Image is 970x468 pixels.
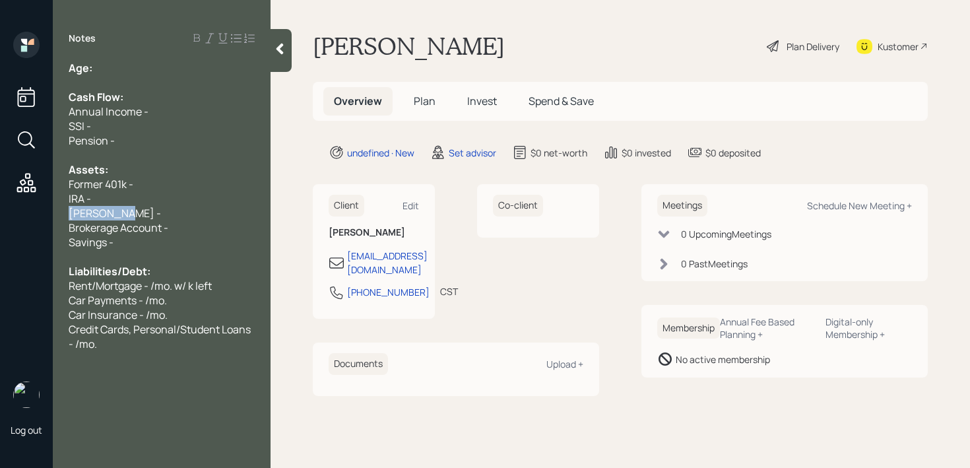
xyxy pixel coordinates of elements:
[676,352,770,366] div: No active membership
[69,279,212,293] span: Rent/Mortgage - /mo. w/ k left
[69,220,168,235] span: Brokerage Account -
[69,104,148,119] span: Annual Income -
[69,264,150,279] span: Liabilities/Debt:
[69,133,115,148] span: Pension -
[681,227,771,241] div: 0 Upcoming Meeting s
[69,235,113,250] span: Savings -
[313,32,505,61] h1: [PERSON_NAME]
[69,206,161,220] span: [PERSON_NAME] -
[11,424,42,436] div: Log out
[69,162,108,177] span: Assets:
[329,195,364,217] h6: Client
[681,257,748,271] div: 0 Past Meeting s
[334,94,382,108] span: Overview
[69,61,92,75] span: Age:
[69,308,168,322] span: Car Insurance - /mo.
[807,199,912,212] div: Schedule New Meeting +
[69,293,167,308] span: Car Payments - /mo.
[414,94,436,108] span: Plan
[657,195,707,217] h6: Meetings
[622,146,671,160] div: $0 invested
[69,32,96,45] label: Notes
[440,284,458,298] div: CST
[705,146,761,160] div: $0 deposited
[69,90,123,104] span: Cash Flow:
[69,119,91,133] span: SSI -
[493,195,543,217] h6: Co-client
[546,358,583,370] div: Upload +
[720,316,815,341] div: Annual Fee Based Planning +
[467,94,497,108] span: Invest
[69,177,133,191] span: Former 401k -
[787,40,839,53] div: Plan Delivery
[403,199,419,212] div: Edit
[347,285,430,299] div: [PHONE_NUMBER]
[13,382,40,408] img: retirable_logo.png
[347,249,428,277] div: [EMAIL_ADDRESS][DOMAIN_NAME]
[69,191,91,206] span: IRA -
[69,322,253,351] span: Credit Cards, Personal/Student Loans - /mo.
[329,353,388,375] h6: Documents
[878,40,919,53] div: Kustomer
[825,316,912,341] div: Digital-only Membership +
[529,94,594,108] span: Spend & Save
[329,227,419,238] h6: [PERSON_NAME]
[347,146,414,160] div: undefined · New
[531,146,587,160] div: $0 net-worth
[449,146,496,160] div: Set advisor
[657,318,720,339] h6: Membership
